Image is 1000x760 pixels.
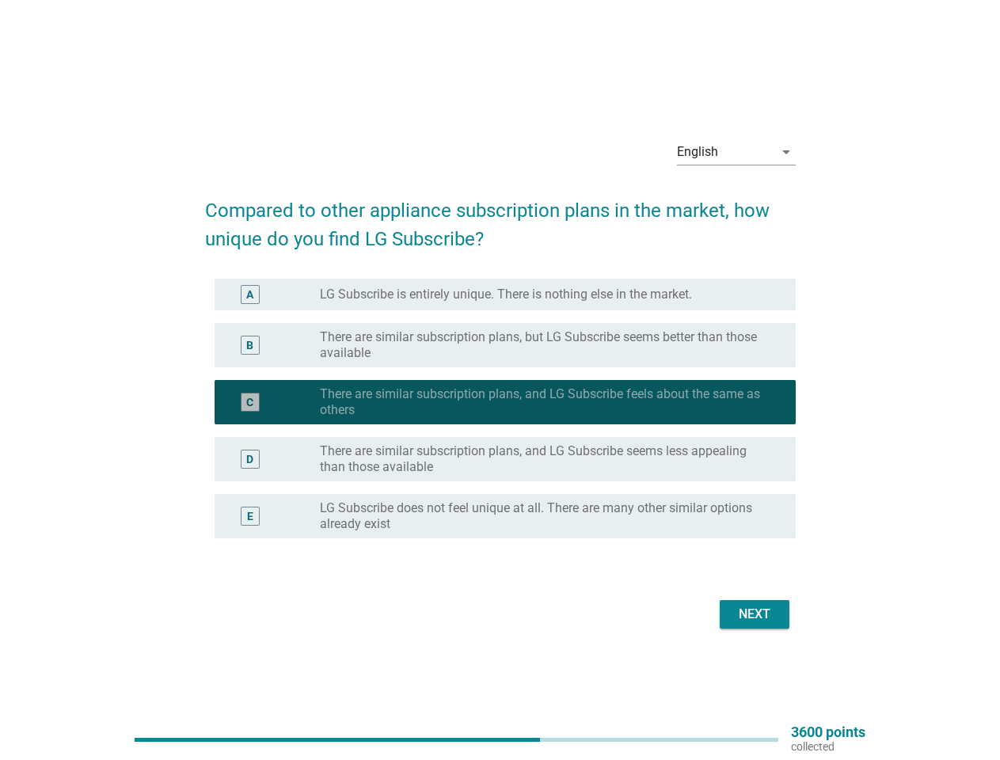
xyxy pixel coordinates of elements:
[777,142,796,161] i: arrow_drop_down
[732,605,777,624] div: Next
[246,394,253,411] div: C
[246,451,253,468] div: D
[205,180,796,253] h2: Compared to other appliance subscription plans in the market, how unique do you find LG Subscribe?
[320,500,770,532] label: LG Subscribe does not feel unique at all. There are many other similar options already exist
[320,287,692,302] label: LG Subscribe is entirely unique. There is nothing else in the market.
[246,287,253,303] div: A
[320,329,770,361] label: There are similar subscription plans, but LG Subscribe seems better than those available
[320,443,770,475] label: There are similar subscription plans, and LG Subscribe seems less appealing than those available
[720,600,789,629] button: Next
[247,508,253,525] div: E
[791,739,865,754] p: collected
[320,386,770,418] label: There are similar subscription plans, and LG Subscribe feels about the same as others
[677,145,718,159] div: English
[791,725,865,739] p: 3600 points
[246,337,253,354] div: B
